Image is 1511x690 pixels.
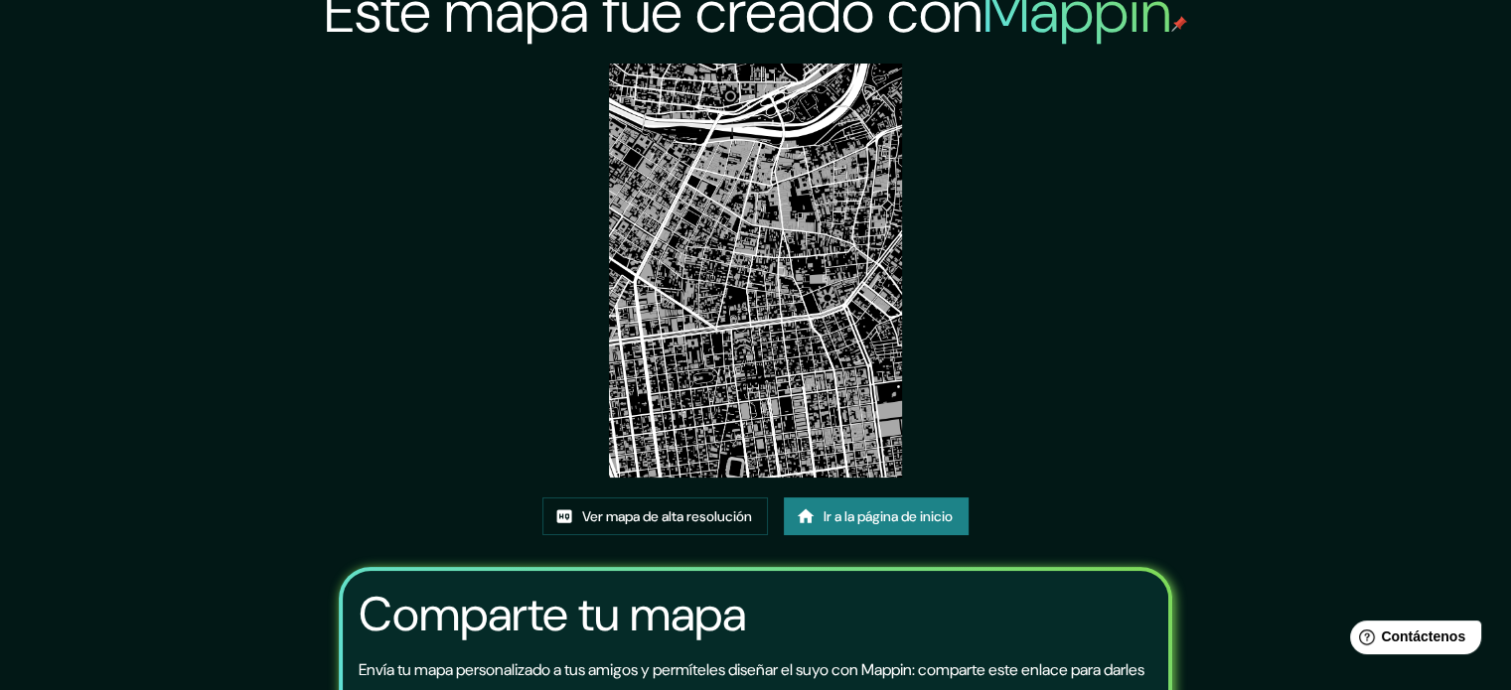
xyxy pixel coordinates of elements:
[582,507,752,525] font: Ver mapa de alta resolución
[359,583,746,645] font: Comparte tu mapa
[784,497,969,535] a: Ir a la página de inicio
[824,507,953,525] font: Ir a la página de inicio
[1334,613,1489,668] iframe: Lanzador de widgets de ayuda
[609,64,902,478] img: created-map
[542,497,768,535] a: Ver mapa de alta resolución
[1171,16,1187,32] img: pin de mapeo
